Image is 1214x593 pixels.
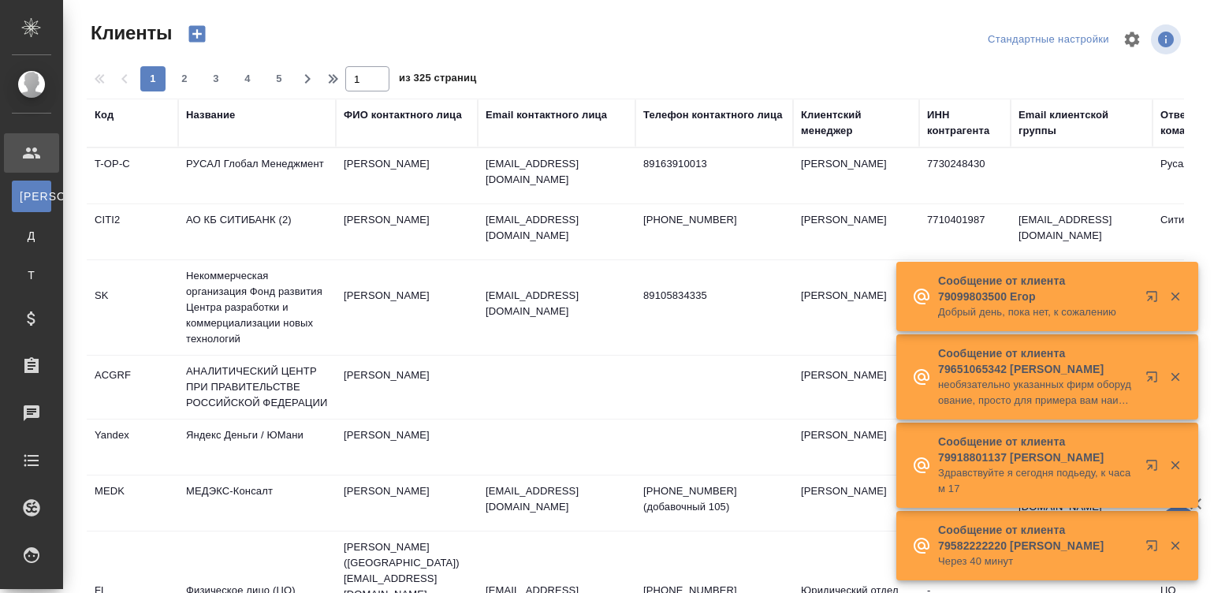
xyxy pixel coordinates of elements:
td: T-OP-C [87,148,178,203]
td: [PERSON_NAME] [793,360,919,415]
button: Закрыть [1159,539,1191,553]
td: ACGRF [87,360,178,415]
td: [EMAIL_ADDRESS][DOMAIN_NAME] [1011,204,1153,259]
td: [PERSON_NAME] [336,476,478,531]
a: [PERSON_NAME] [12,181,51,212]
td: SK [87,280,178,335]
span: Т [20,267,43,283]
button: Закрыть [1159,458,1191,472]
p: Сообщение от клиента 79651065342 [PERSON_NAME] [938,345,1135,377]
button: Создать [178,21,216,47]
p: 89163910013 [643,156,785,172]
div: Код [95,107,114,123]
span: 4 [235,71,260,87]
button: 2 [172,66,197,91]
div: Телефон контактного лица [643,107,783,123]
span: Посмотреть информацию [1151,24,1184,54]
span: [PERSON_NAME] [20,188,43,204]
td: 7730248430 [919,148,1011,203]
p: Здравствуйте я сегодня подьеду, к часам 17 [938,465,1135,497]
span: из 325 страниц [399,69,476,91]
td: АНАЛИТИЧЕСКИЙ ЦЕНТР ПРИ ПРАВИТЕЛЬСТВЕ РОССИЙСКОЙ ФЕДЕРАЦИИ [178,356,336,419]
span: Клиенты [87,21,172,46]
span: Д [20,228,43,244]
td: [PERSON_NAME] [336,204,478,259]
p: [PHONE_NUMBER] [643,212,785,228]
td: [PERSON_NAME] [336,280,478,335]
div: ФИО контактного лица [344,107,462,123]
span: 5 [266,71,292,87]
td: [PERSON_NAME] [793,420,919,475]
button: 4 [235,66,260,91]
span: 2 [172,71,197,87]
p: Сообщение от клиента 79918801137 [PERSON_NAME] [938,434,1135,465]
td: Некоммерческая организация Фонд развития Центра разработки и коммерциализации новых технологий [178,260,336,355]
td: [PERSON_NAME] [793,280,919,335]
td: [PERSON_NAME] [793,148,919,203]
p: 89105834335 [643,288,785,304]
button: 5 [266,66,292,91]
td: [PERSON_NAME] [336,420,478,475]
p: Через 40 минут [938,554,1135,569]
p: необязательно указанных фирм оборудование, просто для примера вам наименования [938,377,1135,408]
td: РУСАЛ Глобал Менеджмент [178,148,336,203]
div: Email контактного лица [486,107,607,123]
span: 3 [203,71,229,87]
p: Сообщение от клиента 79582222220 [PERSON_NAME] [938,522,1135,554]
button: Закрыть [1159,370,1191,384]
div: Клиентский менеджер [801,107,911,139]
td: МЕДЭКС-Консалт [178,476,336,531]
p: Сообщение от клиента 79099803500 Егор [938,273,1135,304]
div: Название [186,107,235,123]
button: 3 [203,66,229,91]
p: [EMAIL_ADDRESS][DOMAIN_NAME] [486,212,627,244]
td: MEDK [87,476,178,531]
td: [PERSON_NAME] [793,476,919,531]
div: split button [984,28,1113,52]
td: [PERSON_NAME] [336,148,478,203]
td: АО КБ СИТИБАНК (2) [178,204,336,259]
p: [EMAIL_ADDRESS][DOMAIN_NAME] [486,288,627,319]
td: [PERSON_NAME] [793,204,919,259]
p: [EMAIL_ADDRESS][DOMAIN_NAME] [486,483,627,515]
td: 7710401987 [919,204,1011,259]
span: Настроить таблицу [1113,21,1151,58]
a: Д [12,220,51,252]
button: Закрыть [1159,289,1191,304]
td: CITI2 [87,204,178,259]
button: Открыть в новой вкладке [1136,281,1174,319]
div: Email клиентской группы [1018,107,1145,139]
button: Открыть в новой вкладке [1136,530,1174,568]
a: Т [12,259,51,291]
p: [PHONE_NUMBER] (добавочный 105) [643,483,785,515]
div: ИНН контрагента [927,107,1003,139]
button: Открыть в новой вкладке [1136,361,1174,399]
p: Добрый день, пока нет, к сожалению [938,304,1135,320]
td: Yandex [87,420,178,475]
td: Яндекс Деньги / ЮМани [178,420,336,475]
td: [PERSON_NAME] [336,360,478,415]
p: [EMAIL_ADDRESS][DOMAIN_NAME] [486,156,627,188]
button: Открыть в новой вкладке [1136,449,1174,487]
